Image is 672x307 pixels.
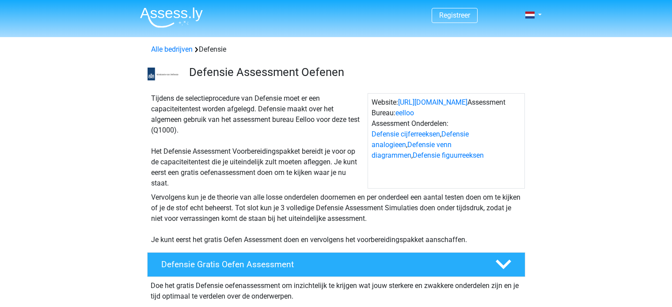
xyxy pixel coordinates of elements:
[372,130,469,149] a: Defensie analogieen
[439,11,470,19] a: Registreer
[368,93,525,189] div: Website: Assessment Bureau: Assessment Onderdelen: , , ,
[144,252,529,277] a: Defensie Gratis Oefen Assessment
[148,44,525,55] div: Defensie
[372,130,440,138] a: Defensie cijferreeksen
[148,93,368,189] div: Tijdens de selectieprocedure van Defensie moet er een capaciteitentest worden afgelegd. Defensie ...
[372,140,452,159] a: Defensie venn diagrammen
[161,259,481,269] h4: Defensie Gratis Oefen Assessment
[151,45,193,53] a: Alle bedrijven
[148,192,525,245] div: Vervolgens kun je de theorie van alle losse onderdelen doornemen en per onderdeel een aantal test...
[395,109,414,117] a: eelloo
[398,98,467,106] a: [URL][DOMAIN_NAME]
[140,7,203,28] img: Assessly
[147,277,525,302] div: Doe het gratis Defensie oefenassessment om inzichtelijk te krijgen wat jouw sterkere en zwakkere ...
[413,151,484,159] a: Defensie figuurreeksen
[189,65,518,79] h3: Defensie Assessment Oefenen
